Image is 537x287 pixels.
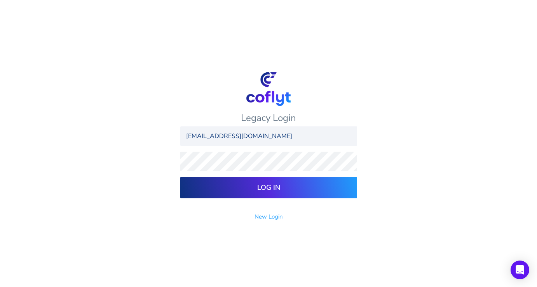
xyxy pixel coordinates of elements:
div: Open Intercom Messenger [511,261,529,279]
h1: Legacy Login [180,112,357,124]
img: logo_gradient_stacked-0c6faa0ed03abeb08992b468781a0f26af48cf32221e011f95027b737607da19.png [246,70,291,108]
a: New Login [255,213,283,220]
input: Email [180,126,357,146]
input: Log In [180,177,357,198]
